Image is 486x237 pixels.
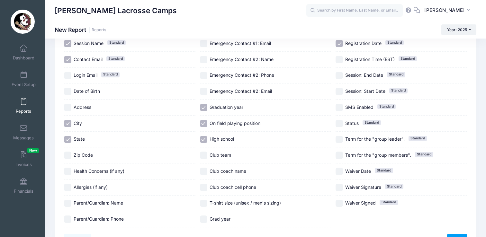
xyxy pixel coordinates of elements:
span: Standard [101,72,120,77]
span: Allergies (if any) [74,184,108,190]
span: Messages [13,135,34,141]
span: Standard [107,40,126,45]
span: Term for the "group leader". [345,136,405,142]
input: Session NameStandard [64,40,71,47]
span: Club coach cell phone [210,184,256,190]
input: Waiver SignedStandard [336,200,343,207]
span: Login Email [74,72,97,78]
input: Registration DateStandard [336,40,343,47]
input: Allergies (if any) [64,184,71,191]
input: Emergency Contact #2: Phone [200,72,207,79]
input: Zip Code [64,152,71,159]
input: Emergency Contact #2: Name [200,56,207,63]
img: Sara Tisdale Lacrosse Camps [11,10,35,34]
button: Year: 2025 [441,24,476,35]
a: InvoicesNew [8,148,39,170]
span: Standard [380,200,398,205]
span: Emergency Contact #1: Email [210,40,271,46]
span: Event Setup [12,82,36,87]
span: Waiver Signed [345,200,376,206]
input: Session: Start DateStandard [336,88,343,95]
span: Emergency Contact #2: Name [210,57,274,62]
input: SMS EnabledStandard [336,104,343,111]
input: T-shirt size (unisex / men's sizing) [200,200,207,207]
span: Reports [16,109,31,114]
input: Club coach cell phone [200,184,207,191]
span: City [74,120,82,126]
span: Standard [409,136,427,141]
input: Waiver DateStandard [336,168,343,175]
span: [PERSON_NAME] [424,7,465,14]
span: Graduation year [210,104,243,110]
input: Date of Birth [64,88,71,95]
span: High school [210,136,234,142]
span: Status [345,120,359,126]
span: T-shirt size (unisex / men's sizing) [210,200,281,206]
input: High school [200,136,207,143]
span: Standard [385,40,404,45]
span: Parent/Guardian: Name [74,200,123,206]
input: On field playing position [200,120,207,127]
input: Emergency Contact #1: Email [200,40,207,47]
input: Waiver SignatureStandard [336,184,343,191]
span: Dashboard [13,55,34,61]
span: Financials [14,189,33,194]
input: Parent/Guardian: Phone [64,215,71,223]
span: Waiver Signature [345,184,381,190]
input: Parent/Guardian: Name [64,200,71,207]
a: Reports [92,28,106,32]
span: Club coach name [210,168,246,174]
span: Waiver Date [345,168,371,174]
span: Registration Date [345,40,382,46]
span: Parent/Guardian: Phone [74,216,124,222]
input: Grad year [200,215,207,223]
span: Standard [385,184,403,189]
input: Term for the "group leader".Standard [336,136,343,143]
span: Standard [363,120,381,125]
input: Search by First Name, Last Name, or Email... [306,4,403,17]
input: City [64,120,71,127]
span: Club team [210,152,231,158]
input: State [64,136,71,143]
span: Standard [375,168,393,173]
span: Grad year [210,216,230,222]
a: Reports [8,94,39,117]
span: New [27,148,39,153]
a: Financials [8,174,39,197]
input: Term for the "group members".Standard [336,152,343,159]
input: Session: End DateStandard [336,72,343,79]
span: Standard [399,56,417,61]
h1: [PERSON_NAME] Lacrosse Camps [55,3,177,18]
input: StatusStandard [336,120,343,127]
a: Messages [8,121,39,144]
span: Date of Birth [74,88,100,94]
input: Registration Time (EST)Standard [336,56,343,63]
span: Standard [377,104,396,109]
span: Standard [389,88,408,93]
span: Term for the "group members". [345,152,411,158]
span: Session: Start Date [345,88,385,94]
input: Emergency Contact #2: Email [200,88,207,95]
input: Health Concerns (if any) [64,168,71,175]
span: Standard [415,152,433,157]
input: Club team [200,152,207,159]
span: On field playing position [210,120,260,126]
span: Health Concerns (if any) [74,168,124,174]
button: [PERSON_NAME] [420,3,476,18]
span: Standard [387,72,405,77]
a: Event Setup [8,68,39,90]
span: State [74,136,85,142]
input: Contact EmailStandard [64,56,71,63]
span: Invoices [15,162,32,167]
h1: New Report [55,26,106,33]
span: Emergency Contact #2: Email [210,88,272,94]
span: Session: End Date [345,72,383,78]
span: Year: 2025 [447,27,467,32]
span: Standard [106,56,125,61]
span: Address [74,104,91,110]
input: Login EmailStandard [64,72,71,79]
a: Dashboard [8,41,39,64]
input: Graduation year [200,104,207,111]
span: Session Name [74,40,104,46]
span: Contact Email [74,57,103,62]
